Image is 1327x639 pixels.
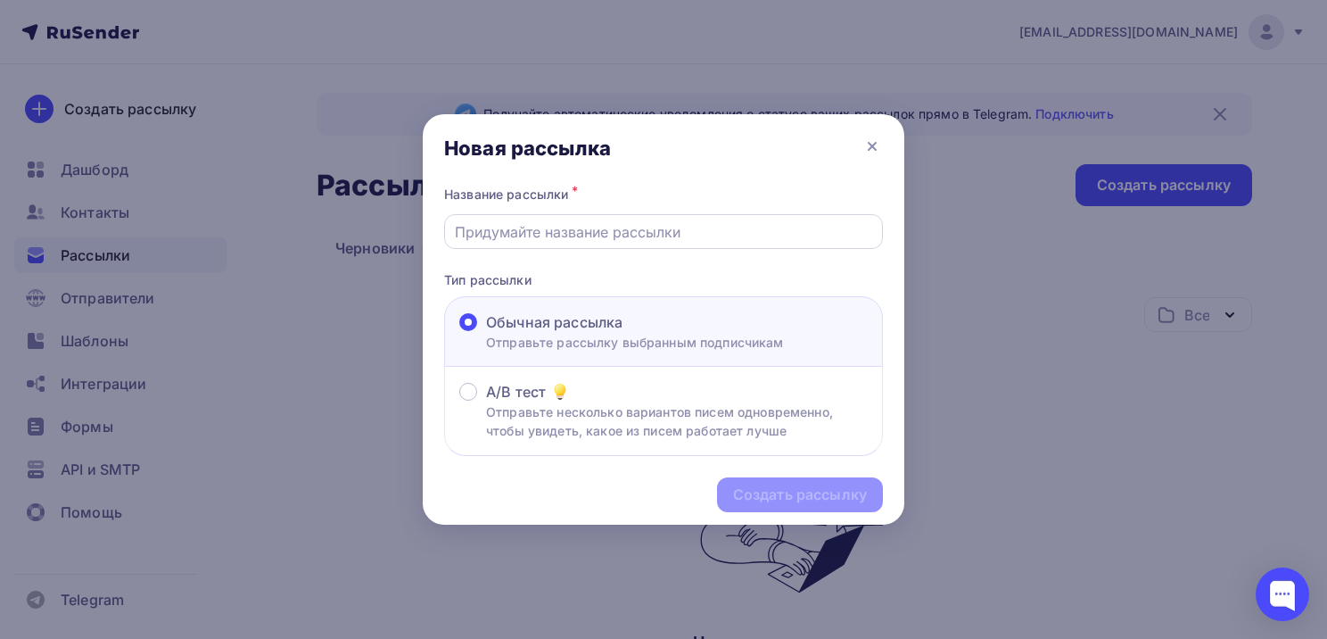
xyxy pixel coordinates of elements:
p: Отправьте несколько вариантов писем одновременно, чтобы увидеть, какое из писем работает лучше [486,402,868,440]
p: Отправьте рассылку выбранным подписчикам [486,333,784,352]
input: Придумайте название рассылки [455,221,873,243]
span: Обычная рассылка [486,311,622,333]
div: Новая рассылка [444,136,611,161]
p: Тип рассылки [444,270,883,289]
div: Название рассылки [444,182,883,207]
span: A/B тест [486,381,546,402]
